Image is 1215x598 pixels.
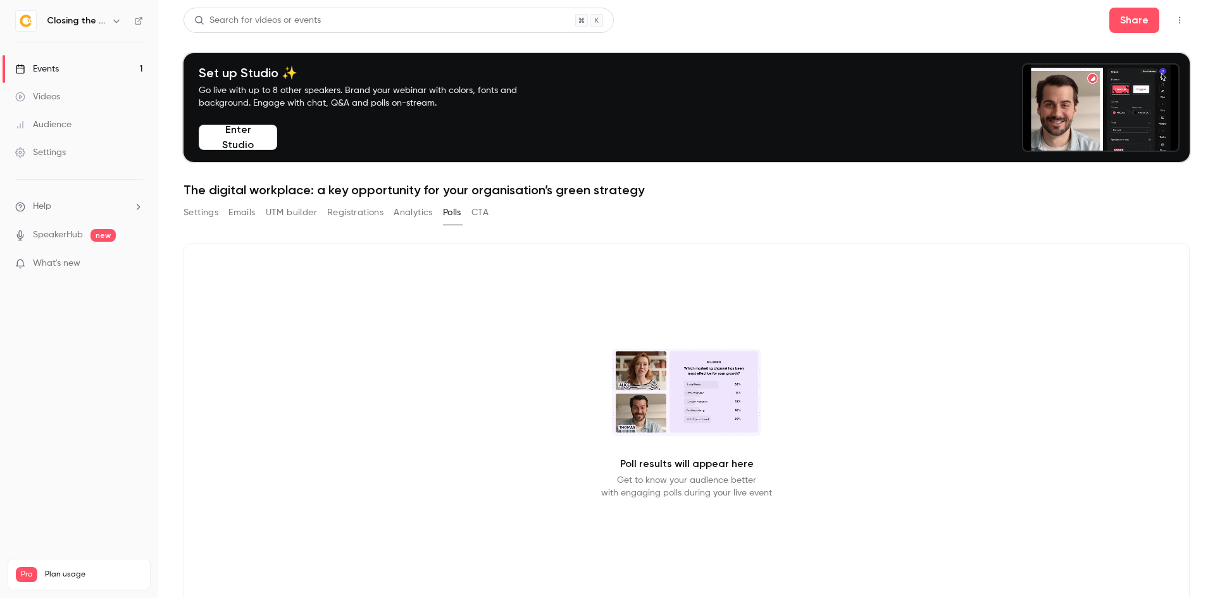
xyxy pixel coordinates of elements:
[1109,8,1159,33] button: Share
[266,202,317,223] button: UTM builder
[394,202,433,223] button: Analytics
[33,257,80,270] span: What's new
[15,146,66,159] div: Settings
[90,229,116,242] span: new
[15,200,143,213] li: help-dropdown-opener
[16,11,36,31] img: Closing the Loop
[128,258,143,270] iframe: Noticeable Trigger
[327,202,383,223] button: Registrations
[199,65,547,80] h4: Set up Studio ✨
[45,570,142,580] span: Plan usage
[47,15,106,27] h6: Closing the Loop
[16,567,37,582] span: Pro
[184,182,1190,197] h1: The digital workplace: a key opportunity for your organisation’s green strategy
[194,14,321,27] div: Search for videos or events
[33,200,51,213] span: Help
[15,63,59,75] div: Events
[15,118,72,131] div: Audience
[199,84,547,109] p: Go live with up to 8 other speakers. Brand your webinar with colors, fonts and background. Engage...
[184,202,218,223] button: Settings
[443,202,461,223] button: Polls
[199,125,277,150] button: Enter Studio
[228,202,255,223] button: Emails
[33,228,83,242] a: SpeakerHub
[620,456,754,471] p: Poll results will appear here
[601,474,772,499] p: Get to know your audience better with engaging polls during your live event
[15,90,60,103] div: Videos
[471,202,489,223] button: CTA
